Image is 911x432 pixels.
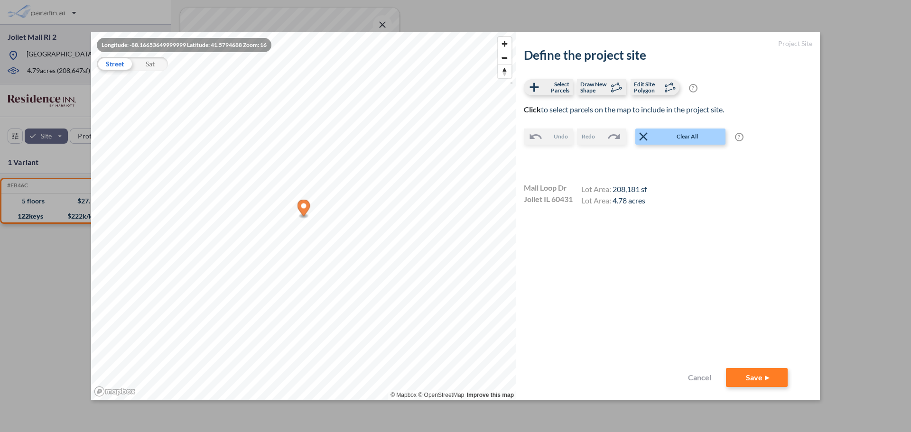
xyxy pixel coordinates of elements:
[541,81,569,93] span: Select Parcels
[582,132,595,141] span: Redo
[581,184,647,196] h4: Lot Area:
[524,183,567,194] span: Mall Loop Dr
[498,64,511,78] button: Reset bearing to north
[498,37,511,51] button: Zoom in
[634,81,662,93] span: Edit Site Polygon
[297,200,310,219] div: Map marker
[97,38,271,52] div: Longitude: -88.16653649999999 Latitude: 41.5794688 Zoom: 16
[524,129,573,145] button: Undo
[498,51,511,64] button: Zoom out
[91,32,516,399] canvas: Map
[613,196,645,205] span: 4.78 acres
[613,184,647,193] span: 208,181 sf
[554,132,568,141] span: Undo
[635,129,725,145] button: Clear All
[735,133,744,141] span: ?
[651,132,725,141] span: Clear All
[524,48,812,63] h2: Define the project site
[524,105,541,114] b: Click
[679,368,716,387] button: Cancel
[418,392,464,398] a: OpenStreetMap
[726,368,788,387] button: Save
[524,194,573,206] span: Joliet IL 60431
[467,392,514,398] a: Improve this map
[524,105,724,114] span: to select parcels on the map to include in the project site.
[390,392,417,398] a: Mapbox
[580,81,608,93] span: Draw New Shape
[581,196,647,207] h4: Lot Area:
[524,40,812,48] h5: Project Site
[689,84,697,92] span: ?
[577,129,626,145] button: Redo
